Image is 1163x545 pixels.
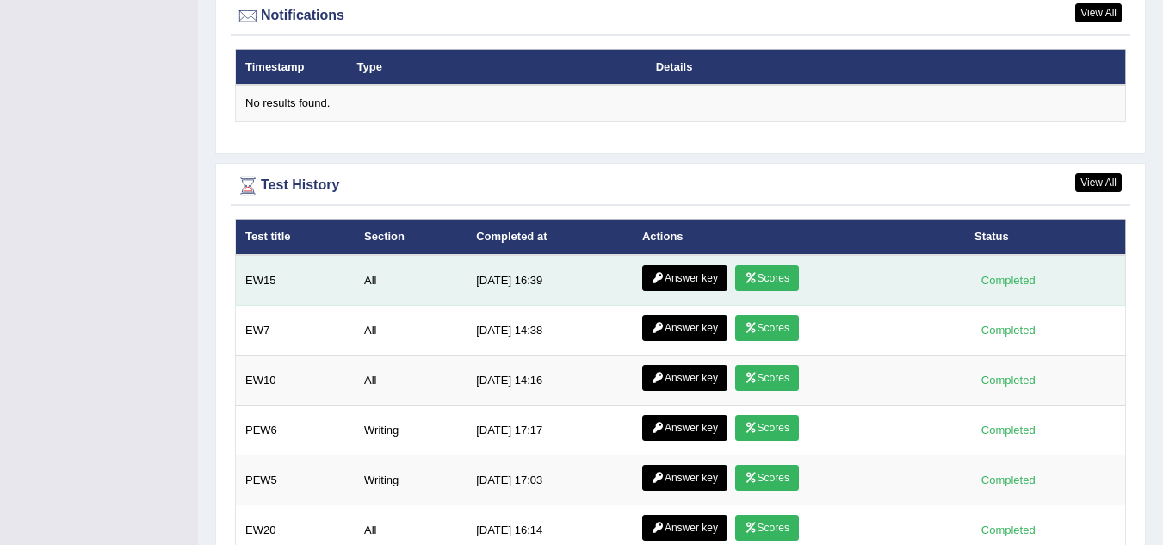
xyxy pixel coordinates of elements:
[735,415,799,441] a: Scores
[467,406,633,455] td: [DATE] 17:17
[642,415,727,441] a: Answer key
[974,321,1042,339] div: Completed
[467,356,633,406] td: [DATE] 14:16
[642,515,727,541] a: Answer key
[235,173,1126,199] div: Test History
[974,521,1042,539] div: Completed
[355,255,467,306] td: All
[467,306,633,356] td: [DATE] 14:38
[735,465,799,491] a: Scores
[974,271,1042,289] div: Completed
[1075,173,1122,192] a: View All
[974,371,1042,389] div: Completed
[348,49,646,85] th: Type
[467,255,633,306] td: [DATE] 16:39
[235,3,1126,29] div: Notifications
[974,471,1042,489] div: Completed
[355,406,467,455] td: Writing
[735,365,799,391] a: Scores
[735,315,799,341] a: Scores
[236,219,356,255] th: Test title
[633,219,965,255] th: Actions
[245,96,1116,112] div: No results found.
[355,219,467,255] th: Section
[236,406,356,455] td: PEW6
[735,515,799,541] a: Scores
[646,49,1023,85] th: Details
[467,455,633,505] td: [DATE] 17:03
[355,306,467,356] td: All
[236,49,348,85] th: Timestamp
[735,265,799,291] a: Scores
[642,315,727,341] a: Answer key
[1075,3,1122,22] a: View All
[236,455,356,505] td: PEW5
[642,365,727,391] a: Answer key
[355,455,467,505] td: Writing
[642,265,727,291] a: Answer key
[236,306,356,356] td: EW7
[642,465,727,491] a: Answer key
[467,219,633,255] th: Completed at
[965,219,1126,255] th: Status
[355,356,467,406] td: All
[236,255,356,306] td: EW15
[974,421,1042,439] div: Completed
[236,356,356,406] td: EW10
